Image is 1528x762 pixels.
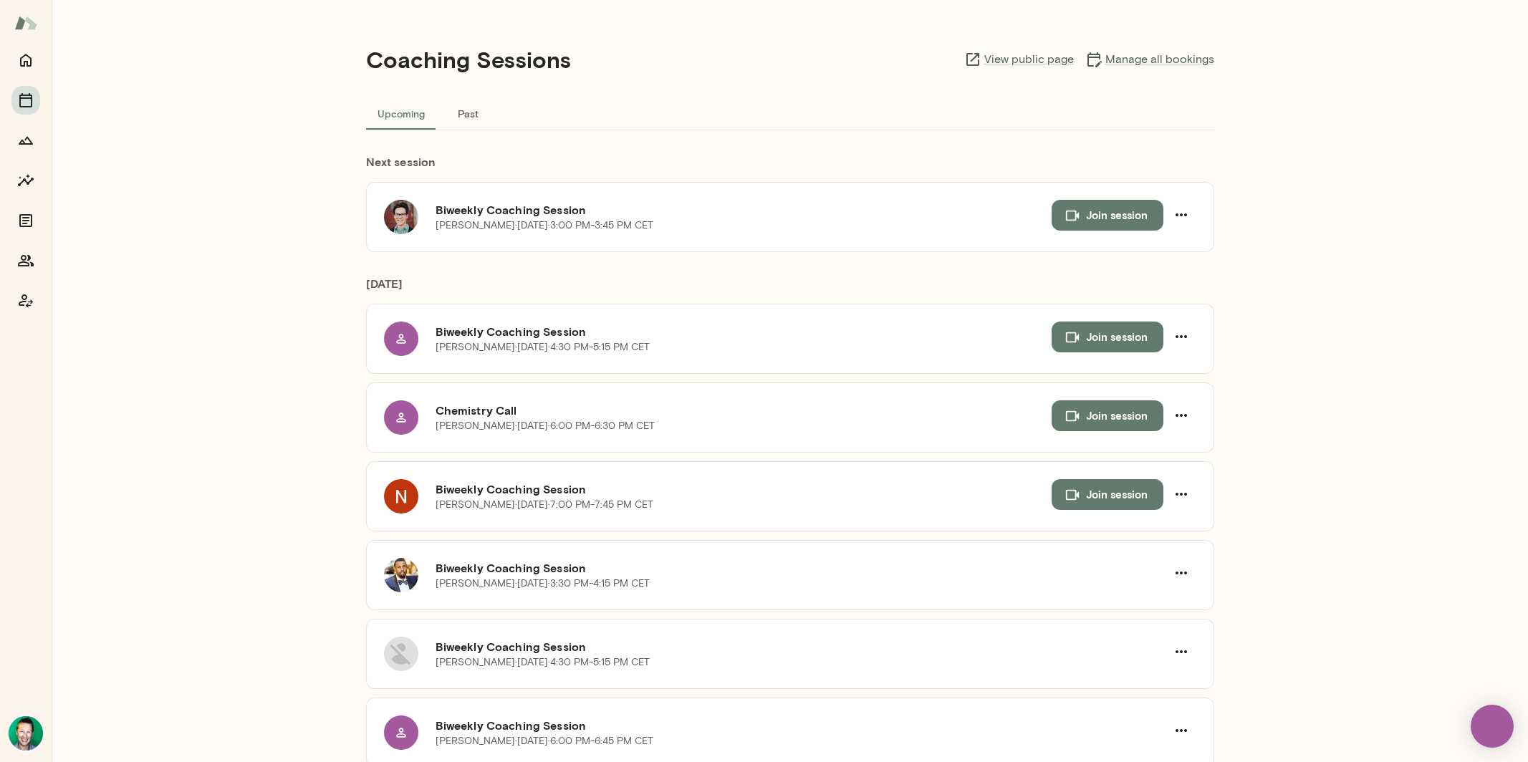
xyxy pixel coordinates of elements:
[1052,200,1163,230] button: Join session
[11,126,40,155] button: Growth Plan
[11,166,40,195] button: Insights
[436,577,650,591] p: [PERSON_NAME] · [DATE] · 3:30 PM-4:15 PM CET
[436,96,501,130] button: Past
[11,86,40,115] button: Sessions
[436,402,1052,419] h6: Chemistry Call
[436,655,650,670] p: [PERSON_NAME] · [DATE] · 4:30 PM-5:15 PM CET
[436,340,650,355] p: [PERSON_NAME] · [DATE] · 4:30 PM-5:15 PM CET
[1052,479,1163,509] button: Join session
[14,9,37,37] img: Mento
[366,153,1214,182] h6: Next session
[11,206,40,235] button: Documents
[436,734,653,748] p: [PERSON_NAME] · [DATE] · 6:00 PM-6:45 PM CET
[436,717,1166,734] h6: Biweekly Coaching Session
[1052,322,1163,352] button: Join session
[366,275,1214,304] h6: [DATE]
[11,246,40,275] button: Members
[1085,51,1214,68] a: Manage all bookings
[11,46,40,74] button: Home
[436,323,1052,340] h6: Biweekly Coaching Session
[366,96,436,130] button: Upcoming
[436,638,1166,655] h6: Biweekly Coaching Session
[436,218,653,233] p: [PERSON_NAME] · [DATE] · 3:00 PM-3:45 PM CET
[436,201,1052,218] h6: Biweekly Coaching Session
[436,559,1166,577] h6: Biweekly Coaching Session
[366,46,571,73] h4: Coaching Sessions
[366,96,1214,130] div: basic tabs example
[436,419,655,433] p: [PERSON_NAME] · [DATE] · 6:00 PM-6:30 PM CET
[9,716,43,751] img: Brian Lawrence
[11,286,40,315] button: Coach app
[436,481,1052,498] h6: Biweekly Coaching Session
[436,498,653,512] p: [PERSON_NAME] · [DATE] · 7:00 PM-7:45 PM CET
[964,51,1074,68] a: View public page
[1052,400,1163,430] button: Join session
